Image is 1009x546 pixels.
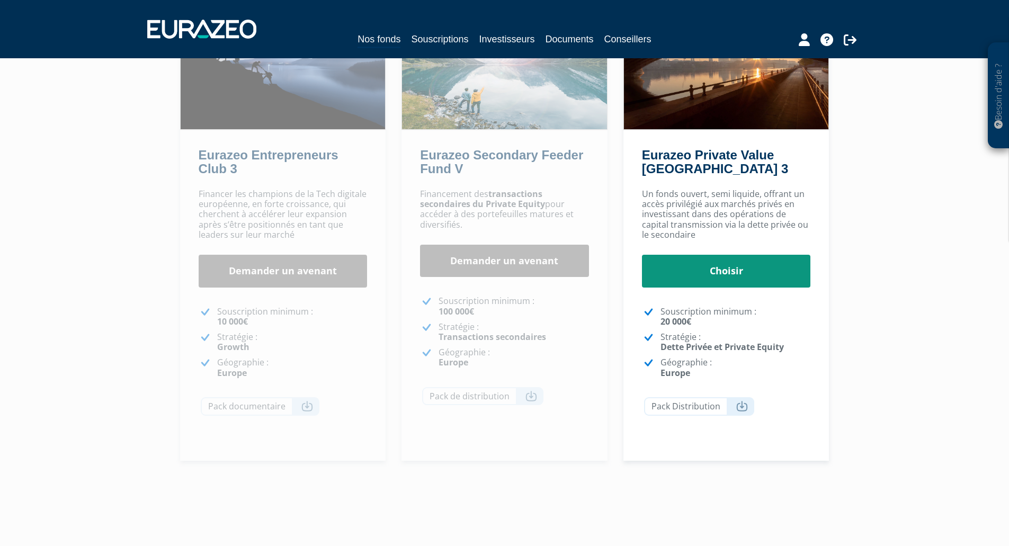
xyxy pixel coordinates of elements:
[147,20,256,39] img: 1732889491-logotype_eurazeo_blanc_rvb.png
[604,32,651,47] a: Conseillers
[420,245,589,278] a: Demander un avenant
[479,32,534,47] a: Investisseurs
[199,255,368,288] a: Demander un avenant
[199,148,338,176] a: Eurazeo Entrepreneurs Club 3
[660,307,811,327] p: Souscription minimum :
[422,387,543,406] a: Pack de distribution
[993,48,1005,144] p: Besoin d'aide ?
[624,5,829,129] img: Eurazeo Private Value Europe 3
[439,296,589,316] p: Souscription minimum :
[644,397,754,416] a: Pack Distribution
[660,316,691,327] strong: 20 000€
[199,189,368,240] p: Financer les champions de la Tech digitale européenne, en forte croissance, qui cherchent à accél...
[420,189,589,230] p: Financement des pour accéder à des portefeuilles matures et diversifiés.
[439,356,468,368] strong: Europe
[642,148,788,176] a: Eurazeo Private Value [GEOGRAPHIC_DATA] 3
[217,332,368,352] p: Stratégie :
[402,5,607,129] img: Eurazeo Secondary Feeder Fund V
[546,32,594,47] a: Documents
[201,397,319,416] a: Pack documentaire
[660,332,811,352] p: Stratégie :
[660,367,690,379] strong: Europe
[439,322,589,342] p: Stratégie :
[439,331,546,343] strong: Transactions secondaires
[439,347,589,368] p: Géographie :
[181,5,386,129] img: Eurazeo Entrepreneurs Club 3
[411,32,468,47] a: Souscriptions
[358,32,400,48] a: Nos fonds
[217,367,247,379] strong: Europe
[217,357,368,378] p: Géographie :
[420,148,583,176] a: Eurazeo Secondary Feeder Fund V
[420,188,545,210] strong: transactions secondaires du Private Equity
[217,341,249,353] strong: Growth
[217,307,368,327] p: Souscription minimum :
[642,189,811,240] p: Un fonds ouvert, semi liquide, offrant un accès privilégié aux marchés privés en investissant dan...
[660,341,784,353] strong: Dette Privée et Private Equity
[642,255,811,288] a: Choisir
[439,306,474,317] strong: 100 000€
[217,316,248,327] strong: 10 000€
[660,357,811,378] p: Géographie :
